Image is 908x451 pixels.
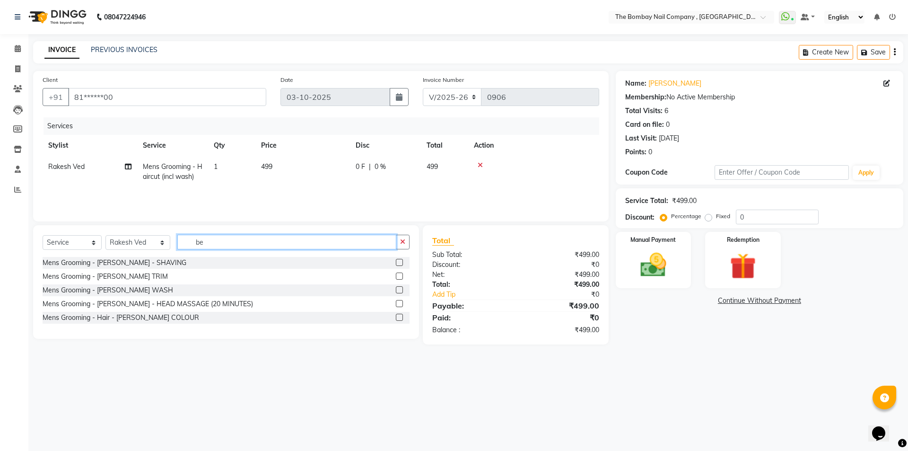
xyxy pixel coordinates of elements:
label: Invoice Number [423,76,464,84]
a: PREVIOUS INVOICES [91,45,157,54]
th: Service [137,135,208,156]
b: 08047224946 [104,4,146,30]
input: Search or Scan [177,235,397,249]
div: Total Visits: [625,106,663,116]
th: Action [468,135,599,156]
label: Client [43,76,58,84]
div: ₹499.00 [515,280,606,290]
div: Balance : [425,325,515,335]
div: No Active Membership [625,92,894,102]
span: Mens Grooming - Haircut (incl wash) [143,162,202,181]
button: Create New [799,45,853,60]
img: _gift.svg [722,250,764,283]
div: Service Total: [625,196,668,206]
div: Name: [625,79,646,88]
span: | [369,162,371,172]
button: +91 [43,88,69,106]
div: Paid: [425,312,515,323]
input: Search by Name/Mobile/Email/Code [68,88,266,106]
div: Mens Grooming - [PERSON_NAME] - SHAVING [43,258,186,268]
div: 6 [664,106,668,116]
span: 1 [214,162,218,171]
div: 0 [648,147,652,157]
div: ₹499.00 [672,196,697,206]
div: Coupon Code [625,168,715,177]
img: logo [24,4,89,30]
label: Date [280,76,293,84]
label: Percentage [671,212,701,221]
a: Add Tip [425,290,531,300]
span: Rakesh Ved [48,162,85,171]
th: Stylist [43,135,137,156]
span: 0 F [356,162,365,172]
th: Price [255,135,350,156]
div: Mens Grooming - [PERSON_NAME] - HEAD MASSAGE (20 MINUTES) [43,299,253,309]
th: Total [421,135,468,156]
label: Manual Payment [630,236,676,244]
div: Sub Total: [425,250,515,260]
th: Qty [208,135,255,156]
div: Last Visit: [625,133,657,143]
div: ₹499.00 [515,270,606,280]
div: Membership: [625,92,666,102]
button: Apply [853,166,880,180]
img: _cash.svg [632,250,675,280]
div: ₹0 [515,260,606,270]
th: Disc [350,135,421,156]
div: Mens Grooming - [PERSON_NAME] WASH [43,285,173,295]
input: Enter Offer / Coupon Code [715,165,849,180]
div: ₹0 [531,290,606,300]
div: ₹499.00 [515,250,606,260]
div: [DATE] [659,133,679,143]
a: INVOICE [44,42,79,59]
iframe: chat widget [868,413,899,442]
a: [PERSON_NAME] [648,79,701,88]
div: Net: [425,270,515,280]
a: Continue Without Payment [618,296,901,306]
div: Services [44,117,606,135]
div: ₹499.00 [515,325,606,335]
div: Total: [425,280,515,290]
span: Total [432,236,454,246]
div: Payable: [425,300,515,311]
div: Mens Grooming - Hair - [PERSON_NAME] COLOUR [43,313,199,323]
span: 499 [261,162,272,171]
div: Mens Grooming - [PERSON_NAME] TRIM [43,272,168,282]
div: 0 [666,120,670,130]
div: Card on file: [625,120,664,130]
label: Fixed [716,212,730,221]
div: Discount: [625,212,655,222]
label: Redemption [727,236,760,244]
div: ₹0 [515,312,606,323]
button: Save [857,45,890,60]
span: 0 % [375,162,386,172]
div: Discount: [425,260,515,270]
div: Points: [625,147,646,157]
span: 499 [427,162,438,171]
div: ₹499.00 [515,300,606,311]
